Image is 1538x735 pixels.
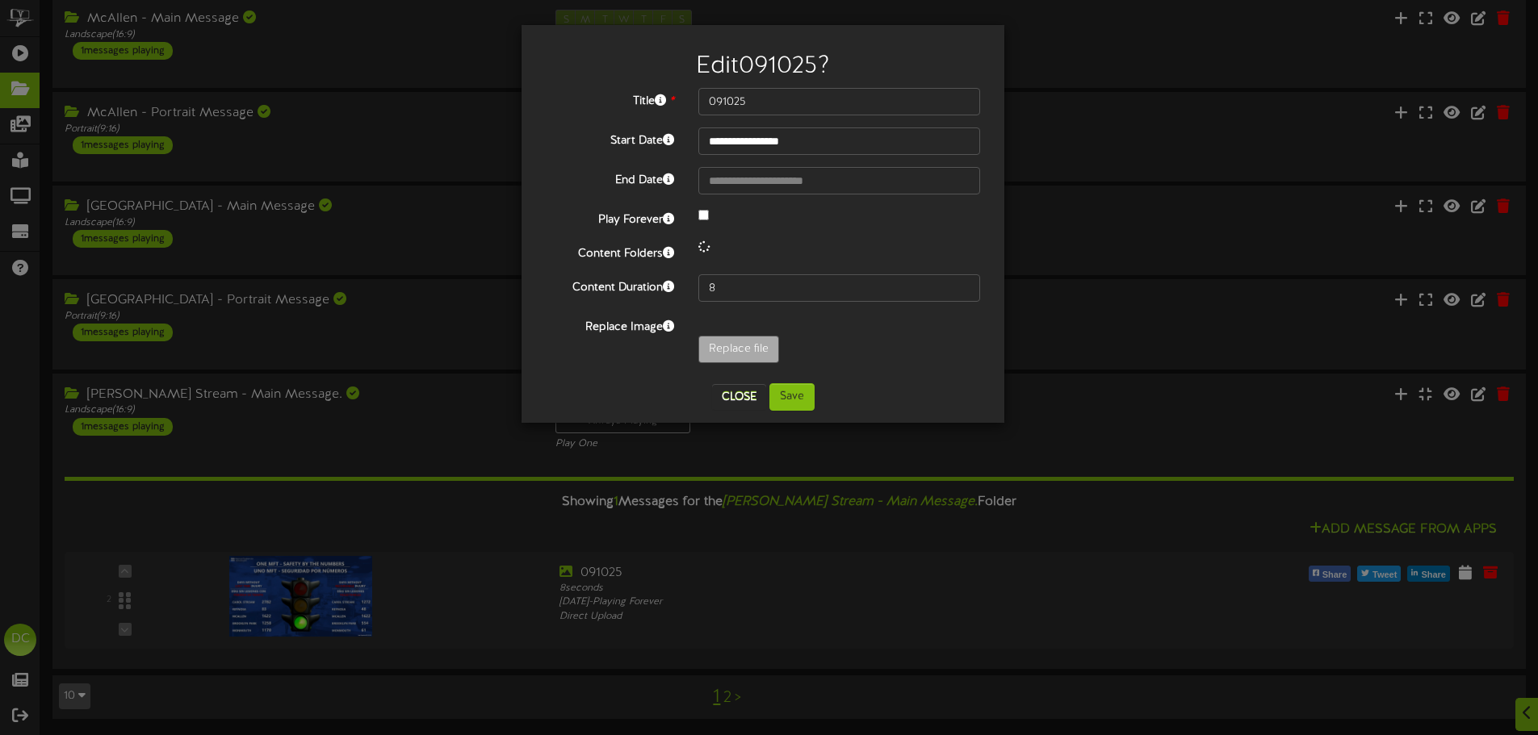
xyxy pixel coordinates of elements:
[534,314,686,336] label: Replace Image
[546,53,980,80] h2: Edit 091025 ?
[534,88,686,110] label: Title
[534,240,686,262] label: Content Folders
[534,207,686,228] label: Play Forever
[712,384,766,410] button: Close
[698,88,980,115] input: Title
[769,383,815,411] button: Save
[534,127,686,149] label: Start Date
[698,274,980,302] input: 15
[534,274,686,296] label: Content Duration
[534,167,686,189] label: End Date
